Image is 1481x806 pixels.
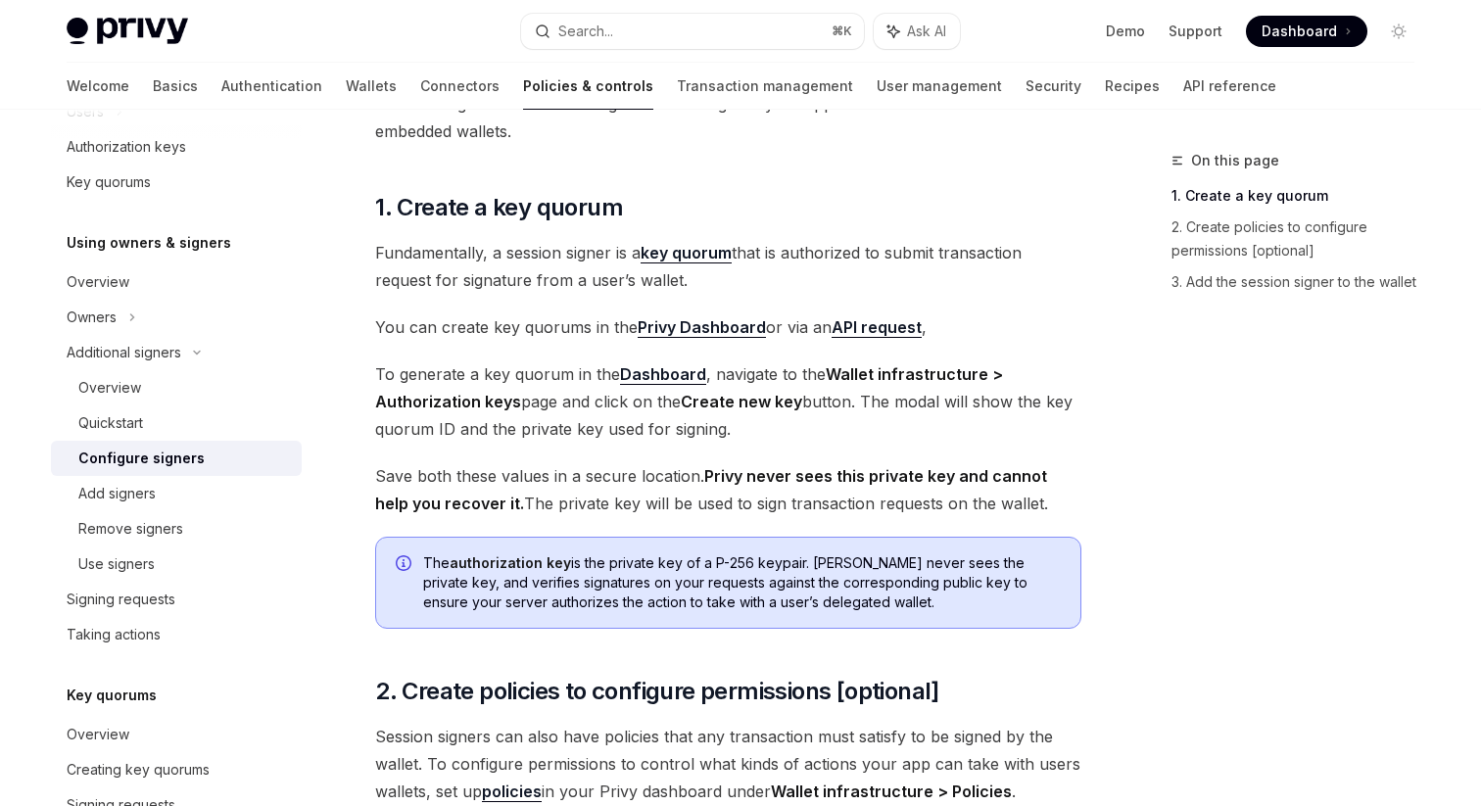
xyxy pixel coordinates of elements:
[51,264,302,300] a: Overview
[375,676,939,707] span: 2. Create policies to configure permissions [optional]
[877,63,1002,110] a: User management
[51,441,302,476] a: Configure signers
[1262,22,1337,41] span: Dashboard
[832,24,852,39] span: ⌘ K
[67,18,188,45] img: light logo
[51,129,302,165] a: Authorization keys
[78,447,205,470] div: Configure signers
[375,90,1081,145] span: Follow the guide below to configure session signers your app can use to transact on user’s embedd...
[51,370,302,405] a: Overview
[78,552,155,576] div: Use signers
[375,192,623,223] span: 1. Create a key quorum
[1191,149,1279,172] span: On this page
[67,270,129,294] div: Overview
[375,239,1081,294] span: Fundamentally, a session signer is a that is authorized to submit transaction request for signatu...
[1105,63,1160,110] a: Recipes
[346,63,397,110] a: Wallets
[620,364,706,385] a: Dashboard
[67,341,181,364] div: Additional signers
[423,553,1061,612] span: The is the private key of a P-256 keypair. [PERSON_NAME] never sees the private key, and verifies...
[1169,22,1222,41] a: Support
[67,758,210,782] div: Creating key quorums
[78,411,143,435] div: Quickstart
[67,588,175,611] div: Signing requests
[51,165,302,200] a: Key quorums
[78,517,183,541] div: Remove signers
[1171,180,1430,212] a: 1. Create a key quorum
[1171,266,1430,298] a: 3. Add the session signer to the wallet
[375,466,1047,513] strong: Privy never sees this private key and cannot help you recover it.
[51,752,302,787] a: Creating key quorums
[51,511,302,546] a: Remove signers
[641,243,732,263] a: key quorum
[521,14,864,49] button: Search...⌘K
[832,317,922,338] a: API request
[51,617,302,652] a: Taking actions
[1171,212,1430,266] a: 2. Create policies to configure permissions [optional]
[67,684,157,707] h5: Key quorums
[1383,16,1414,47] button: Toggle dark mode
[396,555,415,575] svg: Info
[51,546,302,582] a: Use signers
[1183,63,1276,110] a: API reference
[51,717,302,752] a: Overview
[67,63,129,110] a: Welcome
[1026,63,1081,110] a: Security
[67,170,151,194] div: Key quorums
[907,22,946,41] span: Ask AI
[681,392,802,411] strong: Create new key
[67,623,161,646] div: Taking actions
[67,723,129,746] div: Overview
[51,476,302,511] a: Add signers
[420,63,500,110] a: Connectors
[78,482,156,505] div: Add signers
[771,782,1012,801] strong: Wallet infrastructure > Policies
[375,360,1081,443] span: To generate a key quorum in the , navigate to the page and click on the button. The modal will sh...
[1246,16,1367,47] a: Dashboard
[375,723,1081,805] span: Session signers can also have policies that any transaction must satisfy to be signed by the wall...
[1106,22,1145,41] a: Demo
[51,582,302,617] a: Signing requests
[67,231,231,255] h5: Using owners & signers
[874,14,960,49] button: Ask AI
[677,63,853,110] a: Transaction management
[558,20,613,43] div: Search...
[523,63,653,110] a: Policies & controls
[638,317,766,338] a: Privy Dashboard
[67,135,186,159] div: Authorization keys
[153,63,198,110] a: Basics
[78,376,141,400] div: Overview
[375,313,1081,341] span: You can create key quorums in the or via an ,
[450,554,571,571] strong: authorization key
[375,462,1081,517] span: Save both these values in a secure location. The private key will be used to sign transaction req...
[482,782,542,802] a: policies
[51,405,302,441] a: Quickstart
[67,306,117,329] div: Owners
[221,63,322,110] a: Authentication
